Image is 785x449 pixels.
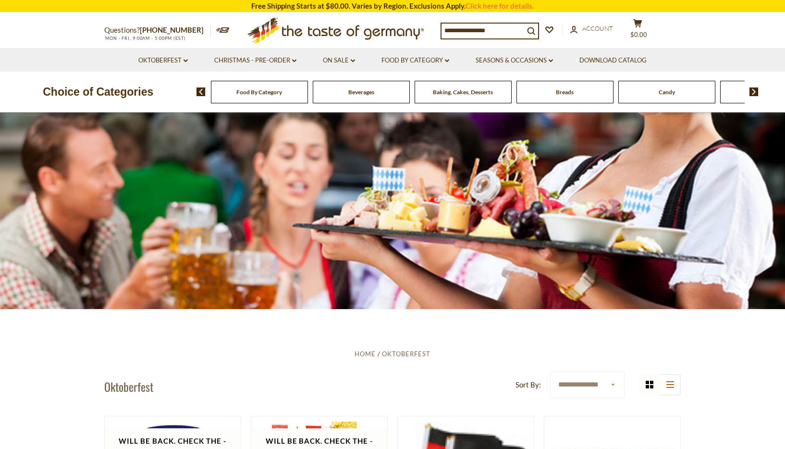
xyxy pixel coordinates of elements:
button: $0.00 [623,19,652,43]
a: Food By Category [381,55,449,66]
a: Click here for details. [466,1,534,10]
a: Account [570,24,613,34]
a: Christmas - PRE-ORDER [214,55,296,66]
a: Baking, Cakes, Desserts [433,88,493,96]
a: Oktoberfest [138,55,188,66]
a: [PHONE_NUMBER] [140,25,204,34]
img: next arrow [749,87,759,96]
a: Oktoberfest [382,350,430,358]
a: Breads [556,88,574,96]
a: Candy [659,88,675,96]
a: Home [355,350,376,358]
img: previous arrow [196,87,206,96]
span: $0.00 [630,31,647,38]
label: Sort By: [515,379,541,391]
a: Seasons & Occasions [476,55,553,66]
a: Download Catalog [579,55,647,66]
a: Beverages [348,88,374,96]
span: MON - FRI, 9:00AM - 5:00PM (EST) [104,36,186,41]
p: Questions? [104,24,211,37]
span: Account [582,25,613,32]
a: Food By Category [236,88,282,96]
h1: Oktoberfest [104,379,153,394]
a: On Sale [323,55,355,66]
